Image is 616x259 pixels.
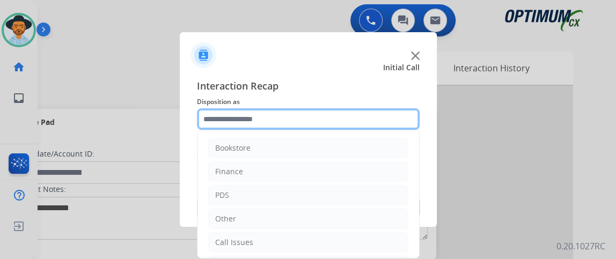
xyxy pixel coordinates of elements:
span: Interaction Recap [197,78,420,95]
div: Other [215,213,236,224]
div: Call Issues [215,237,253,248]
img: contactIcon [190,42,216,68]
div: Finance [215,166,243,177]
span: Initial Call [383,62,420,73]
span: Disposition as [197,95,420,108]
div: Bookstore [215,143,251,153]
div: PDS [215,190,229,201]
p: 0.20.1027RC [556,240,605,253]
